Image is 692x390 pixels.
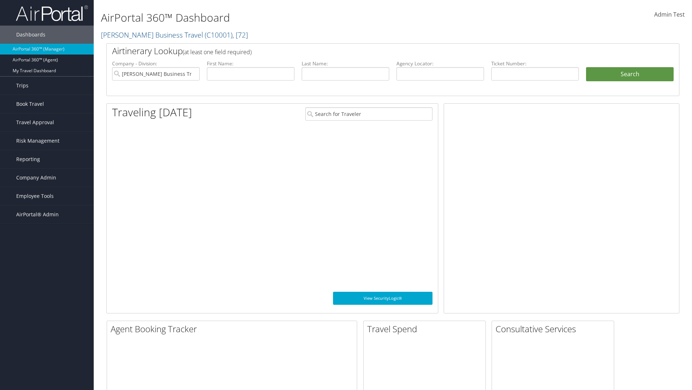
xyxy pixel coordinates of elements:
[16,5,88,22] img: airportal-logo.png
[491,60,579,67] label: Ticket Number:
[302,60,389,67] label: Last Name:
[183,48,252,56] span: (at least one field required)
[654,4,685,26] a: Admin Test
[333,292,432,305] a: View SecurityLogic®
[232,30,248,40] span: , [ 72 ]
[496,323,614,335] h2: Consultative Services
[16,26,45,44] span: Dashboards
[207,60,294,67] label: First Name:
[396,60,484,67] label: Agency Locator:
[112,45,626,57] h2: Airtinerary Lookup
[111,323,357,335] h2: Agent Booking Tracker
[367,323,485,335] h2: Travel Spend
[16,132,59,150] span: Risk Management
[16,187,54,205] span: Employee Tools
[205,30,232,40] span: ( C10001 )
[112,105,192,120] h1: Traveling [DATE]
[16,95,44,113] span: Book Travel
[112,60,200,67] label: Company - Division:
[16,77,28,95] span: Trips
[101,30,248,40] a: [PERSON_NAME] Business Travel
[101,10,490,25] h1: AirPortal 360™ Dashboard
[16,113,54,131] span: Travel Approval
[654,10,685,18] span: Admin Test
[586,67,674,82] button: Search
[16,169,56,187] span: Company Admin
[16,150,40,168] span: Reporting
[16,205,59,224] span: AirPortal® Admin
[305,107,432,121] input: Search for Traveler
